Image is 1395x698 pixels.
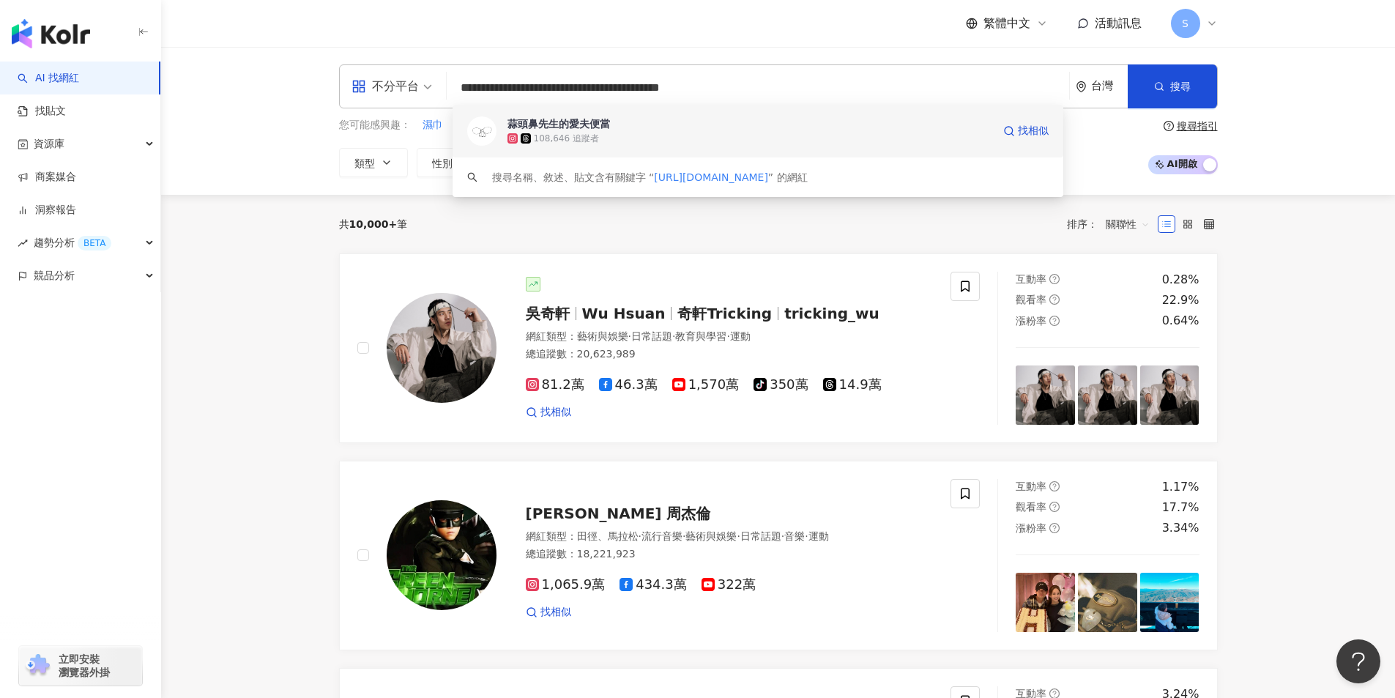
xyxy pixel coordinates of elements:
[620,577,687,593] span: 434.3萬
[1164,121,1174,131] span: question-circle
[784,530,805,542] span: 音樂
[34,259,75,292] span: 競品分析
[1078,573,1137,632] img: post-image
[1049,274,1060,284] span: question-circle
[534,133,599,145] div: 108,646 追蹤者
[467,116,496,146] img: KOL Avatar
[1016,365,1075,425] img: post-image
[1076,81,1087,92] span: environment
[339,461,1218,650] a: KOL Avatar[PERSON_NAME] 周杰倫網紅類型：田徑、馬拉松·流行音樂·藝術與娛樂·日常話題·音樂·運動總追蹤數：18,221,9231,065.9萬434.3萬322萬找相似互...
[808,530,829,542] span: 運動
[526,405,571,420] a: 找相似
[387,500,496,610] img: KOL Avatar
[34,226,111,259] span: 趨勢分析
[599,377,658,393] span: 46.3萬
[526,377,584,393] span: 81.2萬
[577,530,639,542] span: 田徑、馬拉松
[540,605,571,620] span: 找相似
[78,236,111,250] div: BETA
[1049,481,1060,491] span: question-circle
[507,116,610,131] div: 蒜頭鼻先生的愛夫便當
[577,330,628,342] span: 藝術與娛樂
[1067,212,1158,236] div: 排序：
[1128,64,1217,108] button: 搜尋
[654,171,768,183] span: [URL][DOMAIN_NAME]
[354,157,375,169] span: 類型
[740,530,781,542] span: 日常話題
[823,377,882,393] span: 14.9萬
[1140,573,1199,632] img: post-image
[526,330,934,344] div: 網紅類型 ：
[1162,272,1199,288] div: 0.28%
[1106,212,1150,236] span: 關聯性
[387,293,496,403] img: KOL Avatar
[702,577,756,593] span: 322萬
[672,377,740,393] span: 1,570萬
[339,253,1218,443] a: KOL Avatar吳奇軒Wu Hsuan奇軒Trickingtricking_wu網紅類型：藝術與娛樂·日常話題·教育與學習·運動總追蹤數：20,623,98981.2萬46.3萬1,570萬...
[1016,315,1046,327] span: 漲粉率
[641,530,682,542] span: 流行音樂
[639,530,641,542] span: ·
[1016,294,1046,305] span: 觀看率
[339,118,411,133] span: 您可能感興趣：
[18,104,66,119] a: 找貼文
[1016,273,1046,285] span: 互動率
[737,530,740,542] span: ·
[18,71,79,86] a: searchAI 找網紅
[18,170,76,185] a: 商案媒合
[540,405,571,420] span: 找相似
[685,530,737,542] span: 藝術與娛樂
[1016,573,1075,632] img: post-image
[12,19,90,48] img: logo
[526,305,570,322] span: 吳奇軒
[631,330,672,342] span: 日常話題
[1162,500,1199,516] div: 17.7%
[1016,501,1046,513] span: 觀看率
[526,577,606,593] span: 1,065.9萬
[754,377,808,393] span: 350萬
[1049,316,1060,326] span: question-circle
[1003,116,1049,146] a: 找相似
[726,330,729,342] span: ·
[19,646,142,686] a: chrome extension立即安裝 瀏覽器外掛
[1095,16,1142,30] span: 活動訊息
[526,347,934,362] div: 總追蹤數 ： 20,623,989
[417,148,486,177] button: 性別
[1016,522,1046,534] span: 漲粉率
[1018,124,1049,138] span: 找相似
[1162,520,1199,536] div: 3.34%
[672,330,675,342] span: ·
[339,148,408,177] button: 類型
[423,118,443,133] span: 濕巾
[1078,365,1137,425] img: post-image
[18,203,76,218] a: 洞察報告
[1162,292,1199,308] div: 22.9%
[34,127,64,160] span: 資源庫
[467,172,477,182] span: search
[730,330,751,342] span: 運動
[805,530,808,542] span: ·
[1162,313,1199,329] div: 0.64%
[492,169,808,185] div: 搜尋名稱、敘述、貼文含有關鍵字 “ ” 的網紅
[526,530,934,544] div: 網紅類型 ：
[18,238,28,248] span: rise
[339,218,408,230] div: 共 筆
[1162,479,1199,495] div: 1.17%
[526,505,711,522] span: [PERSON_NAME] 周杰倫
[422,117,444,133] button: 濕巾
[781,530,784,542] span: ·
[351,75,419,98] div: 不分平台
[628,330,631,342] span: ·
[582,305,666,322] span: Wu Hsuan
[23,654,52,677] img: chrome extension
[1182,15,1188,31] span: S
[1049,502,1060,512] span: question-circle
[1091,80,1128,92] div: 台灣
[784,305,879,322] span: tricking_wu
[1016,480,1046,492] span: 互動率
[351,79,366,94] span: appstore
[1140,365,1199,425] img: post-image
[675,330,726,342] span: 教育與學習
[1049,523,1060,533] span: question-circle
[59,653,110,679] span: 立即安裝 瀏覽器外掛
